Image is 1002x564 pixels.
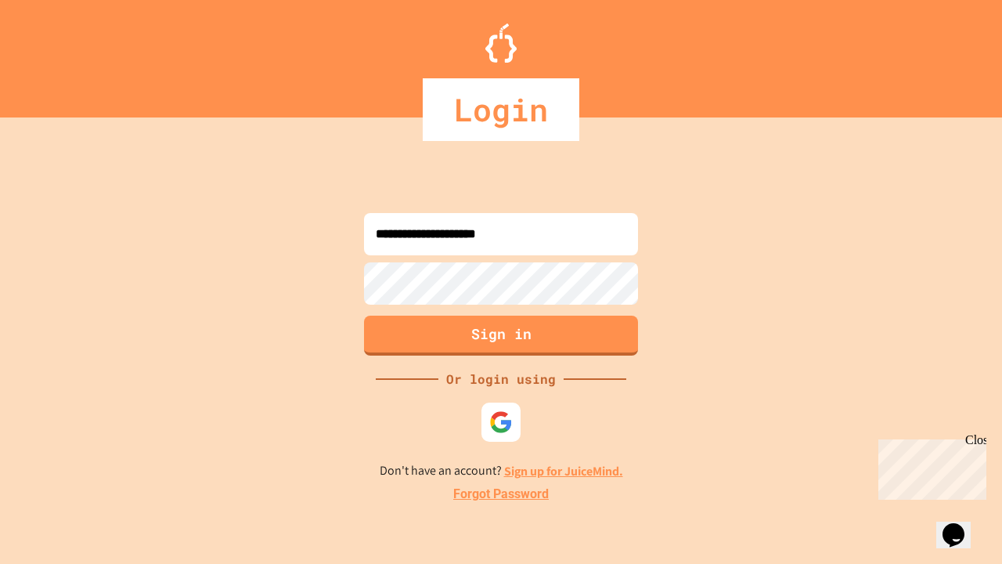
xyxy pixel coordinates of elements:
img: Logo.svg [485,23,517,63]
img: google-icon.svg [489,410,513,434]
div: Login [423,78,579,141]
p: Don't have an account? [380,461,623,481]
div: Or login using [438,370,564,389]
button: Sign in [364,316,638,356]
a: Sign up for JuiceMind. [504,463,623,479]
a: Forgot Password [453,485,549,504]
iframe: chat widget [872,433,986,500]
iframe: chat widget [936,501,986,548]
div: Chat with us now!Close [6,6,108,99]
